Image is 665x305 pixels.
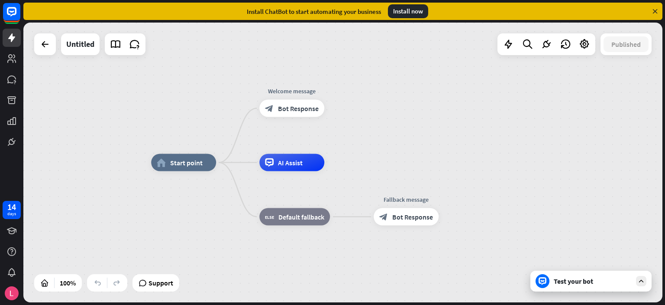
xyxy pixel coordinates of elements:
div: 14 [7,203,16,211]
i: block_bot_response [265,104,274,113]
span: Bot Response [278,104,319,113]
a: 14 days [3,201,21,219]
span: Default fallback [278,213,324,221]
div: Untitled [66,33,94,55]
i: block_fallback [265,213,274,221]
div: Install now [388,4,428,18]
span: Start point [170,158,203,167]
div: days [7,211,16,217]
div: Test your bot [554,277,632,285]
div: Install ChatBot to start automating your business [247,7,381,16]
i: home_2 [157,158,166,167]
i: block_bot_response [379,213,388,221]
span: AI Assist [278,158,303,167]
div: Welcome message [253,87,331,95]
div: Fallback message [367,195,445,204]
span: Bot Response [392,213,433,221]
button: Published [604,36,649,52]
button: Open LiveChat chat widget [7,3,33,30]
div: 100% [57,276,78,290]
span: Support [148,276,173,290]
